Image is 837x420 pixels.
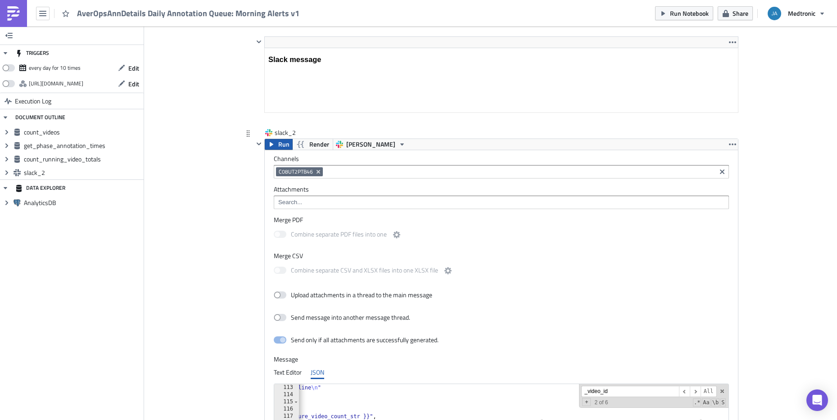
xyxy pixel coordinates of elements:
button: Combine separate PDF files into one [391,229,402,240]
label: Message [274,355,729,363]
div: JSON [311,366,324,379]
div: every day for 10 times [29,61,81,75]
span: count_videos [24,128,141,136]
input: Search... [276,198,726,207]
div: TRIGGERS [15,45,49,61]
label: Attachments [274,185,729,193]
span: slack_2 [275,128,311,137]
label: Merge CSV [274,252,729,260]
span: C08UT2PTB46 [279,168,313,175]
div: Text Editor [274,366,302,379]
div: 115 [274,398,299,406]
button: Run Notebook [655,6,713,20]
button: Medtronic [762,4,830,23]
span: ​ [679,386,690,397]
div: 113 [274,384,299,391]
span: Run [278,139,290,150]
iframe: Rich Text Area [265,48,738,112]
span: Medtronic [788,9,815,18]
span: Render [309,139,329,150]
span: Toggle Replace mode [582,398,591,406]
div: DOCUMENT OUTLINE [15,109,65,125]
span: Execution Log [15,93,51,109]
span: Whole Word Search [711,398,719,407]
span: RegExp Search [693,398,701,407]
span: slack_2 [24,169,141,177]
span: Edit [128,63,139,73]
span: AnalyticsDB [24,199,141,207]
button: Run [265,139,293,150]
div: https://pushmetrics.io/api/v1/report/PdL5pGerpG/webhook?token=d5786f927fc24f078f4d9bd77e95fae9 [29,77,83,90]
button: Share [718,6,753,20]
span: Share [733,9,748,18]
label: Combine separate PDF files into one [274,229,402,241]
span: Edit [128,79,139,89]
span: get_phase_annotation_times [24,142,141,150]
button: Combine separate CSV and XLSX files into one XLSX file [443,265,453,276]
button: Hide content [253,139,264,149]
div: 117 [274,413,299,420]
div: 116 [274,406,299,413]
label: Combine separate CSV and XLSX files into one XLSX file [274,265,453,277]
div: DATA EXPLORER [15,180,65,196]
button: Render [292,139,333,150]
button: Edit [113,77,144,91]
span: CaseSensitive Search [702,398,710,407]
label: Send message into another message thread. [274,313,411,322]
span: Search In Selection [720,398,725,407]
button: Hide content [253,36,264,47]
button: [PERSON_NAME] [333,139,409,150]
span: 2 of 6 [591,399,611,406]
span: Alt-Enter [701,386,717,397]
label: Upload attachments in a thread to the main message [274,291,432,299]
label: Merge PDF [274,216,729,224]
div: 114 [274,391,299,398]
img: PushMetrics [6,6,21,21]
span: ​ [690,386,701,397]
div: Send only if all attachments are successfully generated. [291,336,439,344]
span: Run Notebook [670,9,709,18]
button: Remove Tag [315,167,323,176]
img: Avatar [767,6,782,21]
input: Search for [581,386,679,397]
span: [PERSON_NAME] [346,139,395,150]
button: Clear selected items [717,166,728,177]
div: Open Intercom Messenger [806,389,828,411]
span: AverOpsAnnDetails Daily Annotation Queue: Morning Alerts v1 [77,8,300,18]
button: Edit [113,61,144,75]
span: count_running_video_totals [24,155,141,163]
label: Channels [274,155,729,163]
